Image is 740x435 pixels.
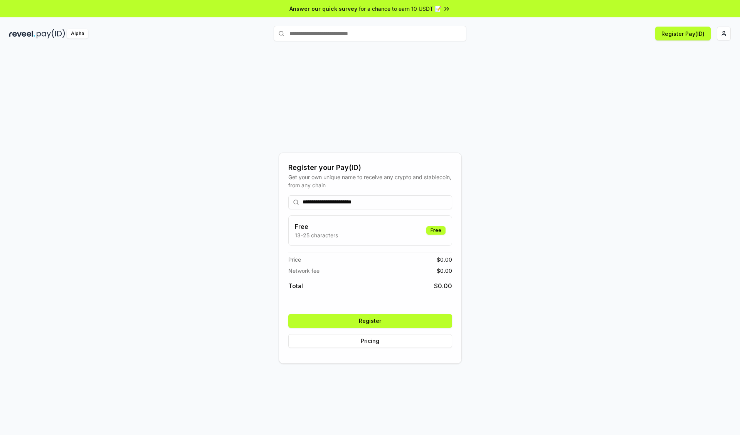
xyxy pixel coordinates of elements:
[9,29,35,39] img: reveel_dark
[288,162,452,173] div: Register your Pay(ID)
[359,5,441,13] span: for a chance to earn 10 USDT 📝
[288,314,452,328] button: Register
[67,29,88,39] div: Alpha
[288,267,320,275] span: Network fee
[37,29,65,39] img: pay_id
[434,281,452,291] span: $ 0.00
[295,222,338,231] h3: Free
[437,255,452,264] span: $ 0.00
[437,267,452,275] span: $ 0.00
[288,334,452,348] button: Pricing
[289,5,357,13] span: Answer our quick survey
[295,231,338,239] p: 13-25 characters
[426,226,446,235] div: Free
[288,255,301,264] span: Price
[288,281,303,291] span: Total
[288,173,452,189] div: Get your own unique name to receive any crypto and stablecoin, from any chain
[655,27,711,40] button: Register Pay(ID)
